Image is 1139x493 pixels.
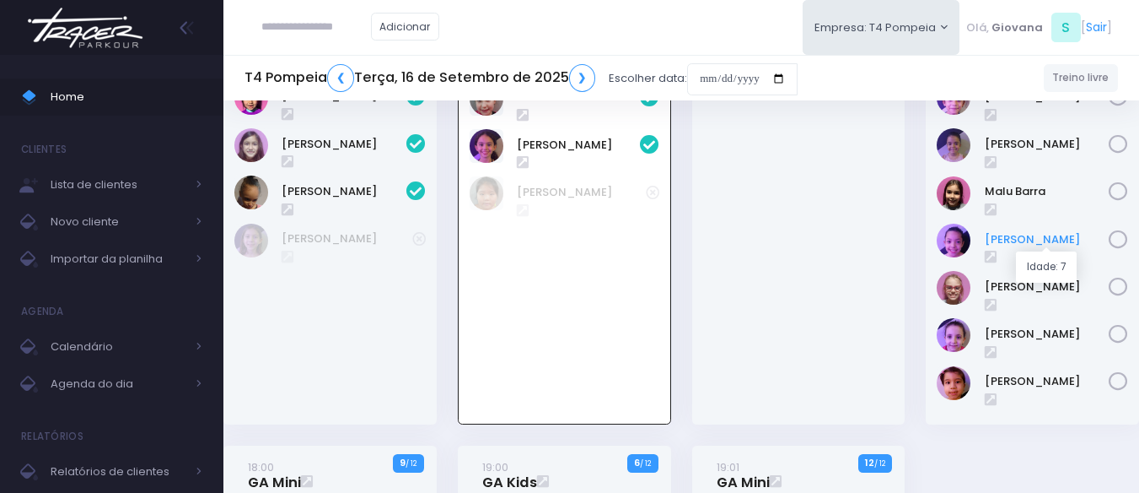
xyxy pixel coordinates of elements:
[865,456,874,469] strong: 12
[1086,19,1107,36] a: Sair
[985,373,1109,390] a: [PERSON_NAME]
[282,136,406,153] a: [PERSON_NAME]
[21,420,83,453] h4: Relatórios
[400,456,406,469] strong: 9
[482,459,508,475] small: 19:00
[634,456,640,469] strong: 6
[327,64,354,92] a: ❮
[248,459,274,475] small: 18:00
[1044,64,1119,92] a: Treino livre
[517,137,640,154] a: [PERSON_NAME]
[874,458,885,469] small: / 12
[282,183,406,200] a: [PERSON_NAME]
[51,174,185,196] span: Lista de clientes
[51,248,185,270] span: Importar da planilha
[244,59,798,98] div: Escolher data:
[51,336,185,358] span: Calendário
[937,224,970,257] img: Nina amorim
[470,176,503,210] img: Júlia Ayumi Tiba
[985,183,1109,200] a: Malu Barra
[717,459,739,475] small: 19:01
[966,19,989,36] span: Olá,
[937,271,970,305] img: Paola baldin Barreto Armentano
[959,8,1118,46] div: [ ]
[640,458,651,469] small: / 12
[1051,13,1081,42] span: S
[282,230,412,247] a: [PERSON_NAME]
[482,458,537,492] a: 19:00GA Kids
[244,64,595,92] h5: T4 Pompeia Terça, 16 de Setembro de 2025
[234,224,268,257] img: Antonella Zappa Marques
[569,64,596,92] a: ❯
[470,129,503,163] img: Lara Souza
[51,461,185,483] span: Relatórios de clientes
[51,373,185,395] span: Agenda do dia
[234,176,268,209] img: Sophia Crispi Marques dos Santos
[717,458,770,492] a: 19:01GA Mini
[985,326,1109,343] a: [PERSON_NAME]
[937,128,970,162] img: LIZ WHITAKER DE ALMEIDA BORGES
[51,86,202,108] span: Home
[406,458,416,469] small: / 12
[248,458,301,492] a: 18:00GA Mini
[937,366,970,400] img: Yumi Muller
[21,295,64,328] h4: Agenda
[21,133,67,166] h4: Clientes
[1016,252,1077,283] div: Idade: 7
[517,184,646,201] a: [PERSON_NAME]
[991,19,1043,36] span: Giovana
[937,176,970,210] img: Malu Barra Guirro
[937,318,970,352] img: Rafaella Westphalen Porto Ravasi
[371,13,440,41] a: Adicionar
[985,136,1109,153] a: [PERSON_NAME]
[234,128,268,162] img: Olívia Marconato Pizzo
[51,211,185,233] span: Novo cliente
[985,231,1109,248] a: [PERSON_NAME]
[985,279,1109,295] a: [PERSON_NAME]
